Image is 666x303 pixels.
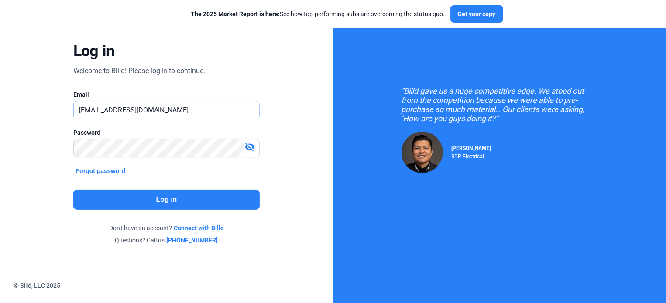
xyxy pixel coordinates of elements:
[167,236,218,245] a: [PHONE_NUMBER]
[73,224,260,232] div: Don't have an account?
[402,86,598,123] div: "Billd gave us a huge competitive edge. We stood out from the competition because we were able to...
[402,132,443,173] img: Raul Pacheco
[73,190,260,210] button: Log in
[452,151,491,160] div: RDP Electrical
[73,166,128,176] button: Forgot password
[73,90,260,99] div: Email
[73,41,115,61] div: Log in
[73,66,206,76] div: Welcome to Billd! Please log in to continue.
[452,145,491,151] span: [PERSON_NAME]
[450,5,503,23] button: Get your copy
[73,236,260,245] div: Questions? Call us
[244,142,255,152] mat-icon: visibility_off
[191,10,280,17] span: The 2025 Market Report is here:
[73,128,260,137] div: Password
[174,224,224,232] a: Connect with Billd
[191,10,445,18] div: See how top-performing subs are overcoming the status quo.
